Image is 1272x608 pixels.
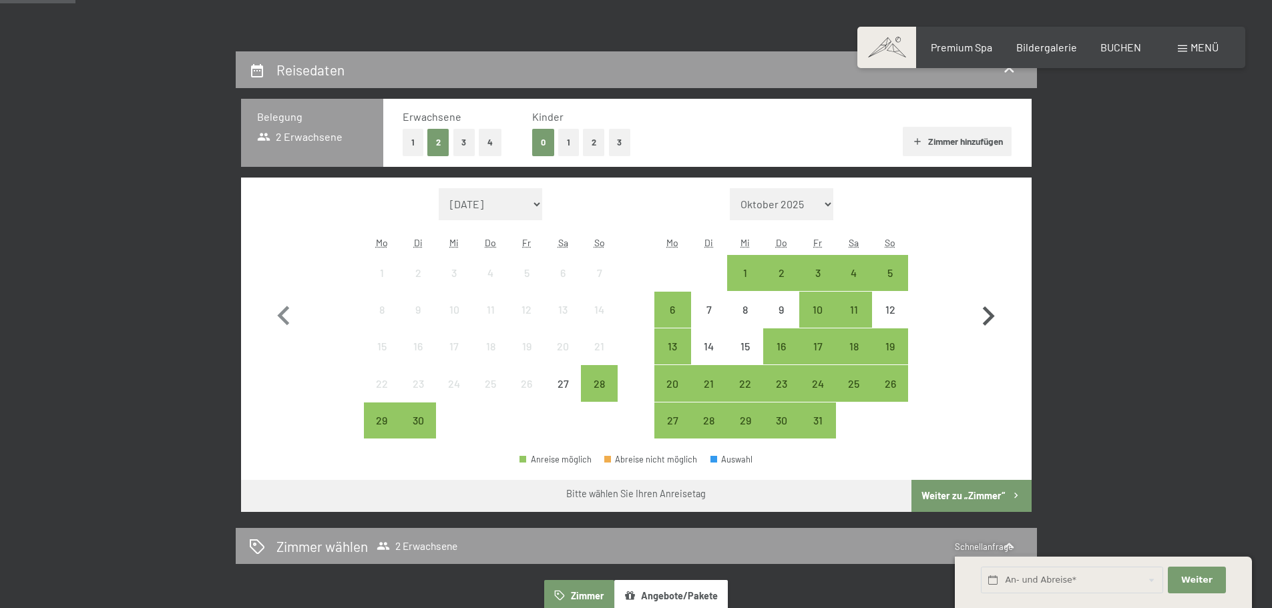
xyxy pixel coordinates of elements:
div: Anreise nicht möglich [436,365,472,401]
abbr: Donnerstag [776,237,787,248]
div: 15 [728,341,762,374]
div: Fri Oct 10 2025 [799,292,835,328]
h3: Belegung [257,109,367,124]
div: Anreise nicht möglich [436,255,472,291]
div: 19 [873,341,907,374]
div: Anreise möglich [654,328,690,364]
div: 1 [365,268,399,301]
div: Sat Oct 25 2025 [836,365,872,401]
div: 4 [474,268,507,301]
div: Anreise möglich [581,365,617,401]
div: 25 [474,378,507,412]
div: 16 [765,341,798,374]
h2: Reisedaten [276,61,345,78]
div: 21 [582,341,616,374]
div: 22 [365,378,399,412]
div: Anreise möglich [799,402,835,438]
div: Mon Oct 06 2025 [654,292,690,328]
div: Anreise nicht möglich [364,255,400,291]
div: Auswahl [710,455,753,464]
div: Anreise nicht möglich [581,292,617,328]
div: Mon Sep 15 2025 [364,328,400,364]
div: Anreise nicht möglich [727,328,763,364]
div: Mon Sep 01 2025 [364,255,400,291]
div: Anreise möglich [799,328,835,364]
div: Anreise nicht möglich [436,292,472,328]
div: Anreise möglich [364,402,400,438]
div: 3 [801,268,834,301]
div: 11 [474,304,507,338]
div: 15 [365,341,399,374]
div: Tue Sep 09 2025 [400,292,436,328]
div: Anreise nicht möglich [509,255,545,291]
div: Sat Oct 18 2025 [836,328,872,364]
div: Anreise nicht möglich [473,255,509,291]
abbr: Mittwoch [449,237,459,248]
div: 18 [474,341,507,374]
div: Anreise möglich [836,292,872,328]
button: Vorheriger Monat [264,188,303,439]
div: Sat Sep 20 2025 [545,328,581,364]
div: Wed Oct 01 2025 [727,255,763,291]
div: 26 [873,378,907,412]
div: 10 [437,304,471,338]
div: Anreise nicht möglich [727,292,763,328]
div: Wed Oct 08 2025 [727,292,763,328]
div: 8 [728,304,762,338]
button: 2 [427,129,449,156]
div: Anreise möglich [691,365,727,401]
div: Anreise möglich [727,365,763,401]
div: Anreise möglich [799,292,835,328]
div: Thu Oct 09 2025 [763,292,799,328]
div: Tue Oct 21 2025 [691,365,727,401]
abbr: Freitag [522,237,531,248]
button: Weiter zu „Zimmer“ [911,480,1031,512]
div: Tue Sep 30 2025 [400,402,436,438]
div: 29 [365,415,399,448]
div: 30 [765,415,798,448]
div: 6 [546,268,580,301]
div: 17 [437,341,471,374]
div: Fri Oct 24 2025 [799,365,835,401]
div: Anreise möglich [763,255,799,291]
div: Tue Sep 16 2025 [400,328,436,364]
div: 8 [365,304,399,338]
div: Anreise möglich [836,255,872,291]
div: Fri Oct 31 2025 [799,402,835,438]
div: Anreise nicht möglich [436,328,472,364]
div: Sun Oct 12 2025 [872,292,908,328]
div: 7 [692,304,726,338]
div: 26 [510,378,544,412]
div: 14 [582,304,616,338]
div: 23 [765,378,798,412]
div: Thu Oct 23 2025 [763,365,799,401]
div: Abreise nicht möglich [604,455,698,464]
span: 2 Erwachsene [257,129,343,144]
div: Anreise nicht möglich [364,292,400,328]
div: Anreise nicht möglich [364,365,400,401]
div: 24 [801,378,834,412]
div: 24 [437,378,471,412]
div: Anreise nicht möglich [509,328,545,364]
div: Sat Sep 13 2025 [545,292,581,328]
div: 1 [728,268,762,301]
button: 1 [403,129,423,156]
h2: Zimmer wählen [276,537,368,556]
div: Anreise nicht möglich [691,328,727,364]
abbr: Sonntag [594,237,605,248]
div: 13 [546,304,580,338]
button: Zimmer hinzufügen [903,127,1012,156]
div: Tue Oct 07 2025 [691,292,727,328]
div: Wed Sep 03 2025 [436,255,472,291]
div: Sun Sep 14 2025 [581,292,617,328]
div: 25 [837,378,871,412]
div: Fri Sep 12 2025 [509,292,545,328]
div: Mon Sep 22 2025 [364,365,400,401]
div: 16 [401,341,435,374]
a: BUCHEN [1100,41,1141,53]
span: Menü [1191,41,1219,53]
div: Anreise möglich [654,292,690,328]
div: 27 [656,415,689,448]
div: 12 [873,304,907,338]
